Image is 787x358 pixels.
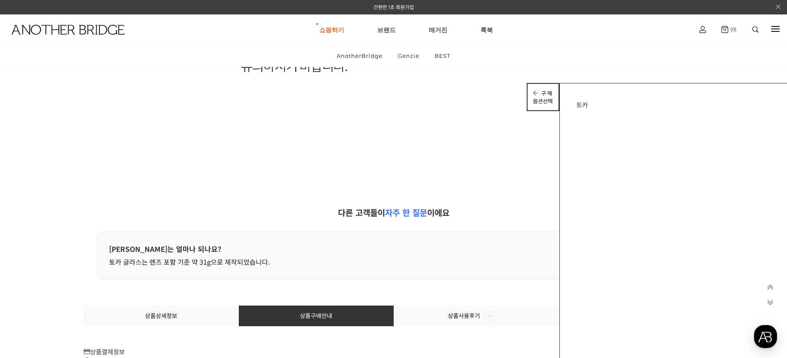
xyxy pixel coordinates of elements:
a: 상품구매안내 [300,312,332,320]
span: 자주 한 질문 [385,206,427,218]
a: 홈 [2,262,55,282]
a: 룩북 [480,15,493,45]
a: 상품상세정보 [145,312,177,320]
h3: 토카 [576,100,777,109]
span: 홈 [26,274,31,281]
h2: 다른 고객들이 이에요 [97,206,690,218]
a: logo [4,25,122,55]
a: 대화 [55,262,107,282]
div: [PERSON_NAME]는 얼마나 되나요? [109,244,678,254]
h3: 상품결제정보 [84,347,704,356]
span: 대화 [76,275,86,281]
img: search [752,26,758,33]
p: 옵션선택 [533,97,553,105]
a: 브랜드 [377,15,396,45]
a: AnotherBridge [330,45,390,66]
p: 토카 글라스는 렌즈 포함 기준 약 31g으로 제작되었습니다. [109,257,678,268]
span: (0) [728,26,737,32]
img: logo [12,25,124,35]
a: Genzie [391,45,426,66]
a: 매거진 [429,15,447,45]
a: 쇼핑하기 [319,15,344,45]
a: (0) [721,26,737,33]
a: BEST [428,45,457,66]
p: 구 매 [533,89,553,97]
a: 설정 [107,262,159,282]
a: 간편한 1초 회원가입 [373,4,414,10]
span: - [485,312,494,321]
img: cart [699,26,706,33]
img: cart [721,26,728,33]
span: 설정 [128,274,138,281]
a: 상품사용후기 [448,312,494,320]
